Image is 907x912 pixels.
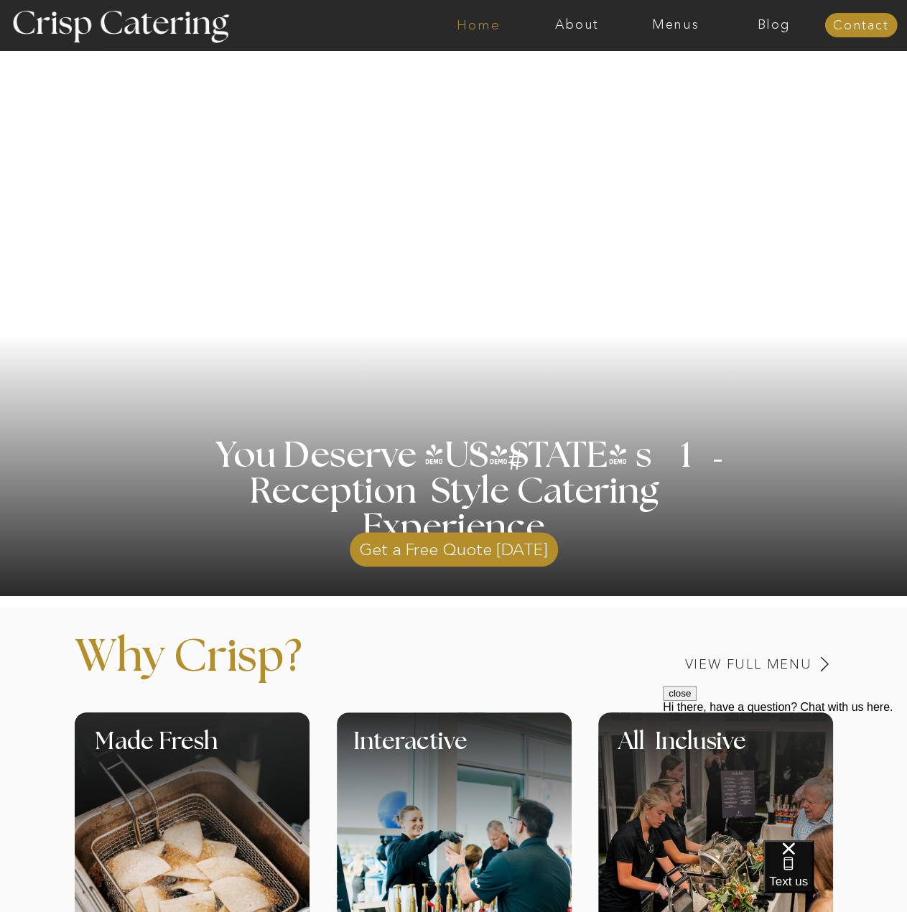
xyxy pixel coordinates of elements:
h1: Interactive [353,730,661,773]
h3: ' [685,422,727,503]
a: Menus [626,18,725,32]
a: About [528,18,626,32]
h1: All Inclusive [618,730,876,773]
iframe: podium webchat widget bubble [763,840,907,912]
p: Why Crisp? [75,635,461,701]
a: View Full Menu [585,658,812,671]
h3: # [476,446,558,488]
a: Contact [824,19,897,33]
a: Get a Free Quote [DATE] [350,525,558,567]
a: Home [429,18,528,32]
h3: ' [450,439,508,475]
h1: Made Fresh [95,730,360,773]
a: Blog [725,18,823,32]
iframe: podium webchat widget prompt [663,686,907,858]
h1: You Deserve [US_STATE] s 1 Reception Style Catering Experience [166,438,743,546]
